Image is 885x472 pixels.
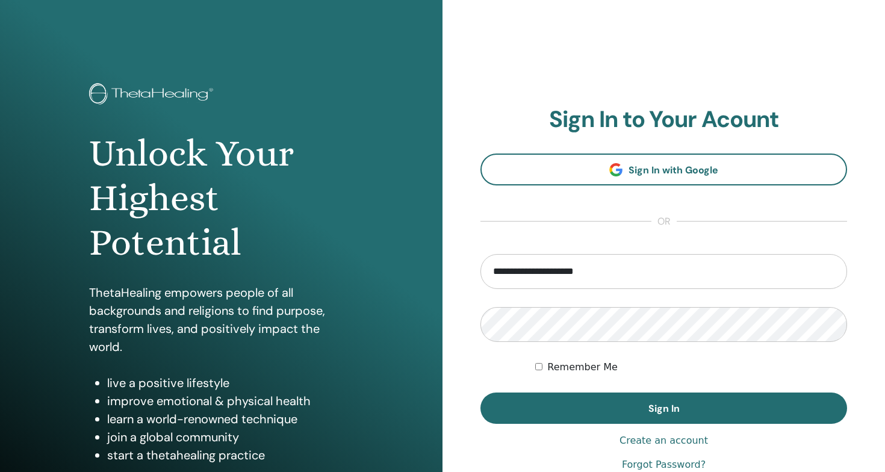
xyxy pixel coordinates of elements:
div: Keep me authenticated indefinitely or until I manually logout [535,360,847,374]
a: Forgot Password? [622,458,706,472]
li: learn a world-renowned technique [107,410,354,428]
p: ThetaHealing empowers people of all backgrounds and religions to find purpose, transform lives, a... [89,284,354,356]
span: Sign In [648,402,680,415]
a: Create an account [619,433,708,448]
h2: Sign In to Your Acount [480,106,847,134]
label: Remember Me [547,360,618,374]
li: start a thetahealing practice [107,446,354,464]
span: Sign In with Google [629,164,718,176]
li: improve emotional & physical health [107,392,354,410]
a: Sign In with Google [480,154,847,185]
h1: Unlock Your Highest Potential [89,131,354,265]
button: Sign In [480,393,847,424]
span: or [651,214,677,229]
li: join a global community [107,428,354,446]
li: live a positive lifestyle [107,374,354,392]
